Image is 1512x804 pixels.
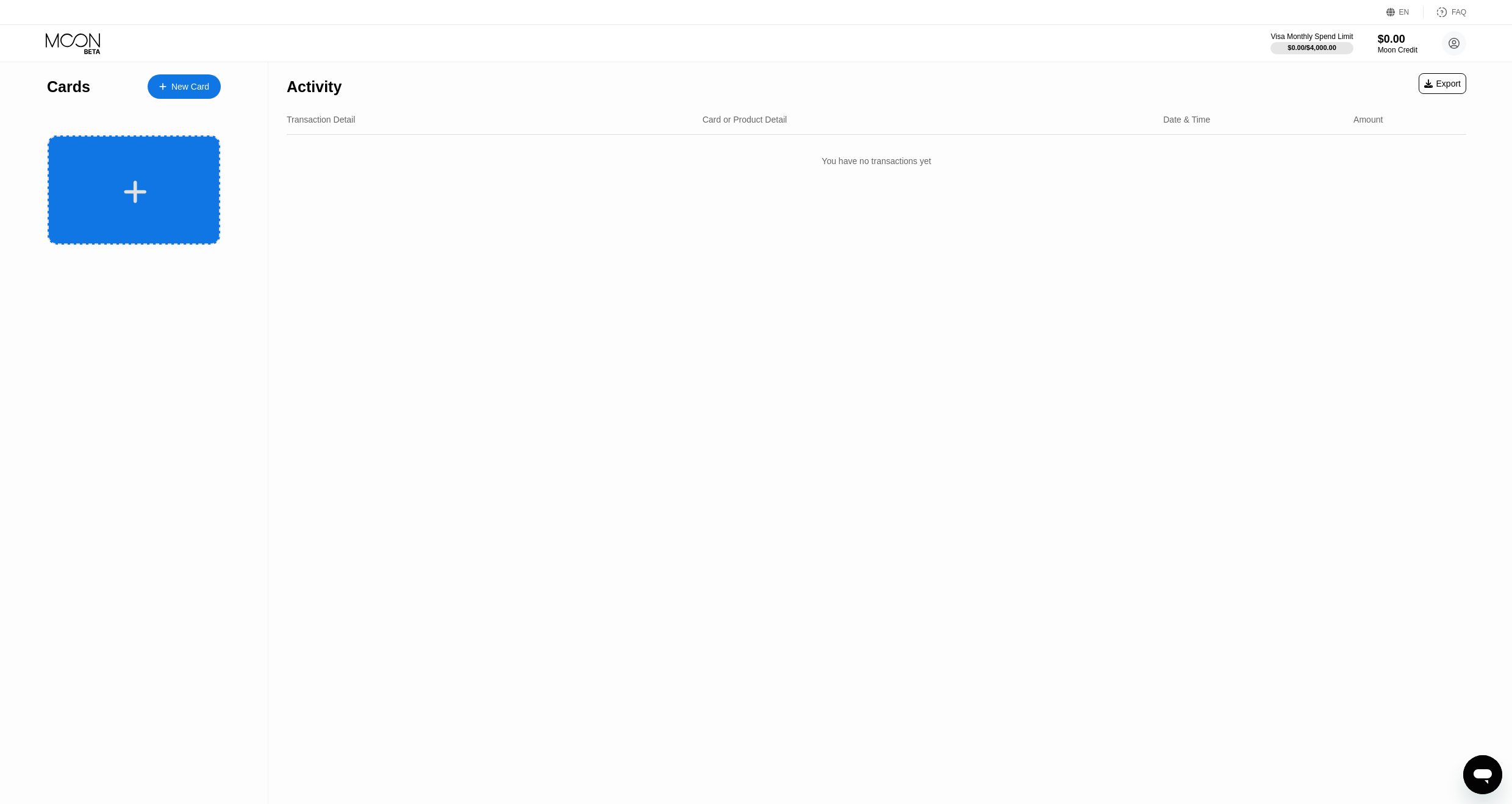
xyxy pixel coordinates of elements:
div: Visa Monthly Spend Limit [1270,32,1353,41]
div: Amount [1353,115,1383,124]
div: EN [1386,6,1424,18]
div: EN [1399,8,1410,16]
div: Export [1419,73,1466,94]
div: $0.00 [1378,33,1417,46]
iframe: Button to launch messaging window [1463,755,1502,794]
div: Moon Credit [1378,46,1417,54]
div: Date & Time [1163,115,1210,124]
div: $0.00Moon Credit [1378,33,1417,54]
div: Card or Product Detail [703,115,787,124]
div: You have no transactions yet [287,144,1466,178]
div: FAQ [1452,8,1466,16]
div: New Card [148,74,221,99]
div: $0.00 / $4,000.00 [1288,44,1336,51]
div: New Card [171,82,209,92]
div: Visa Monthly Spend Limit$0.00/$4,000.00 [1270,32,1353,54]
div: Activity [287,78,342,96]
div: Export [1424,79,1461,88]
div: Cards [47,78,90,96]
div: FAQ [1424,6,1466,18]
div: Transaction Detail [287,115,355,124]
